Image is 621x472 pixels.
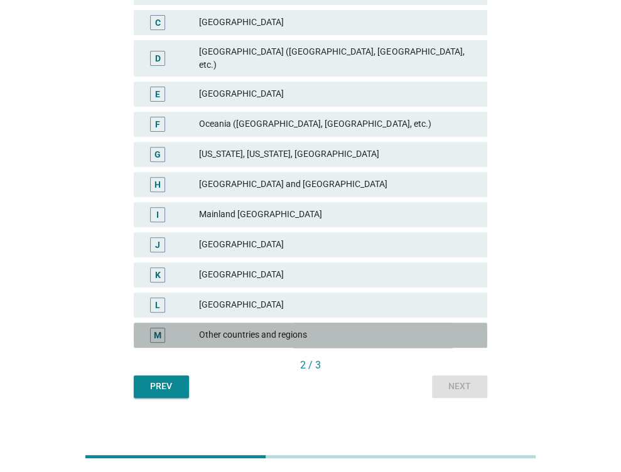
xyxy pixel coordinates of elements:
div: [GEOGRAPHIC_DATA] [199,267,477,282]
div: L [155,298,160,311]
div: [GEOGRAPHIC_DATA] [199,87,477,102]
div: Other countries and regions [199,328,477,343]
div: H [154,178,161,191]
div: D [154,51,160,65]
div: Oceania ([GEOGRAPHIC_DATA], [GEOGRAPHIC_DATA], etc.) [199,117,477,132]
div: F [155,117,160,131]
div: Prev [144,380,179,393]
div: [GEOGRAPHIC_DATA] and [GEOGRAPHIC_DATA] [199,177,477,192]
div: I [156,208,159,221]
div: [GEOGRAPHIC_DATA] [199,298,477,313]
div: [US_STATE], [US_STATE], [GEOGRAPHIC_DATA] [199,147,477,162]
div: [GEOGRAPHIC_DATA] [199,237,477,252]
div: J [155,238,160,251]
div: Mainland [GEOGRAPHIC_DATA] [199,207,477,222]
div: [GEOGRAPHIC_DATA] ([GEOGRAPHIC_DATA], [GEOGRAPHIC_DATA], etc.) [199,45,477,72]
button: Prev [134,375,189,398]
div: G [154,147,161,161]
div: C [154,16,160,29]
div: 2 / 3 [134,358,487,373]
div: E [155,87,160,100]
div: K [154,268,160,281]
div: [GEOGRAPHIC_DATA] [199,15,477,30]
div: M [154,328,161,341]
